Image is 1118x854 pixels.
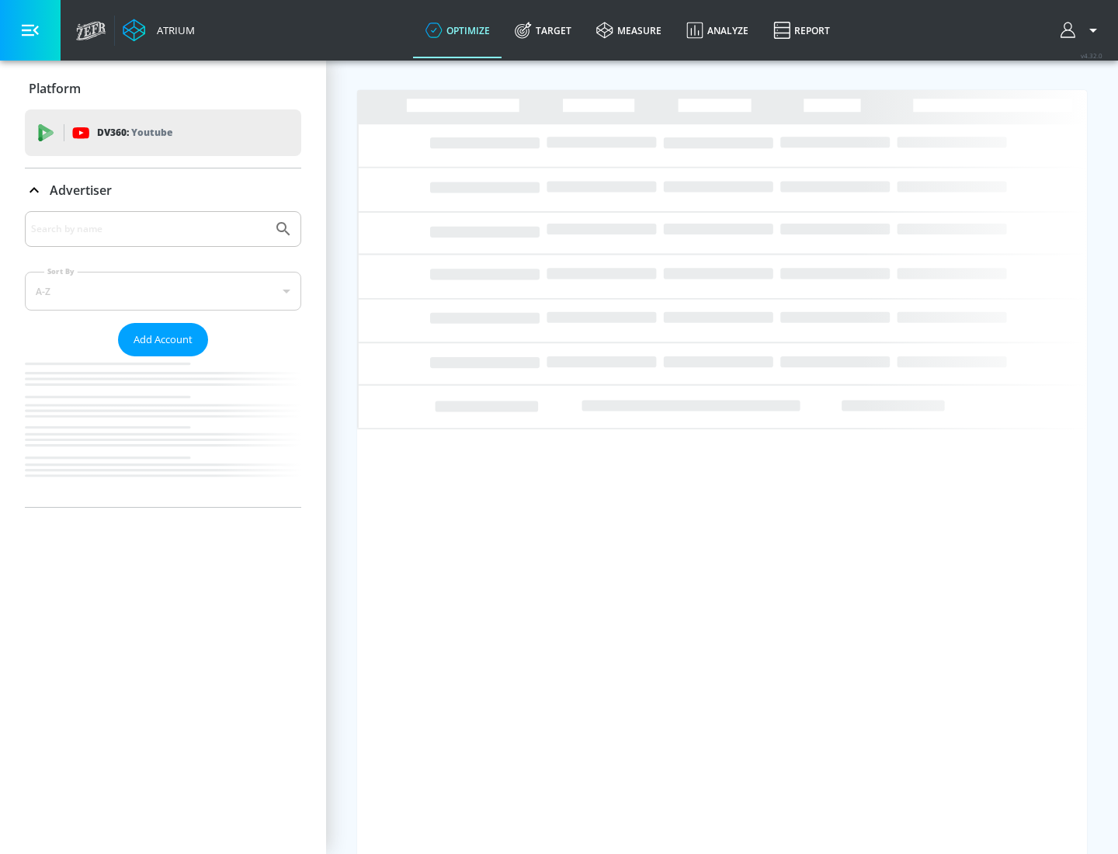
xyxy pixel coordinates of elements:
[761,2,842,58] a: Report
[584,2,674,58] a: measure
[25,272,301,311] div: A-Z
[413,2,502,58] a: optimize
[25,211,301,507] div: Advertiser
[25,109,301,156] div: DV360: Youtube
[29,80,81,97] p: Platform
[123,19,195,42] a: Atrium
[50,182,112,199] p: Advertiser
[25,67,301,110] div: Platform
[97,124,172,141] p: DV360:
[44,266,78,276] label: Sort By
[674,2,761,58] a: Analyze
[25,168,301,212] div: Advertiser
[31,219,266,239] input: Search by name
[1081,51,1102,60] span: v 4.32.0
[151,23,195,37] div: Atrium
[502,2,584,58] a: Target
[118,323,208,356] button: Add Account
[131,124,172,141] p: Youtube
[25,356,301,507] nav: list of Advertiser
[134,331,193,349] span: Add Account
